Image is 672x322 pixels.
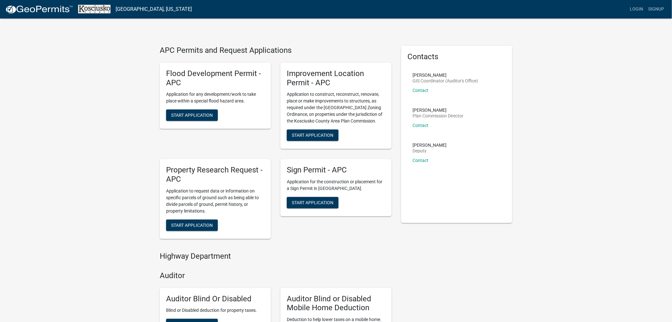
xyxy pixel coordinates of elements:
[413,149,447,153] p: Deputy
[413,88,428,93] a: Contact
[166,220,218,231] button: Start Application
[287,69,385,87] h5: Improvement Location Permit - APC
[413,143,447,147] p: [PERSON_NAME]
[413,123,428,128] a: Contact
[646,3,667,15] a: Signup
[166,91,265,104] p: Application for any development/work to take place within a special flood hazard area.
[413,158,428,163] a: Contact
[292,133,333,138] span: Start Application
[160,46,392,55] h4: APC Permits and Request Applications
[287,129,339,141] button: Start Application
[628,3,646,15] a: Login
[292,200,333,205] span: Start Application
[171,113,213,118] span: Start Application
[116,4,192,15] a: [GEOGRAPHIC_DATA], [US_STATE]
[413,114,463,118] p: Plan Commission Director
[287,197,339,208] button: Start Application
[166,69,265,87] h5: Flood Development Permit - APC
[166,109,218,121] button: Start Application
[166,165,265,184] h5: Property Research Request - APC
[78,5,111,13] img: Kosciusko County, Indiana
[287,294,385,313] h5: Auditor Blind or Disabled Mobile Home Deduction
[413,108,463,112] p: [PERSON_NAME]
[287,178,385,192] p: Application for the construction or placement for a Sign Permit in [GEOGRAPHIC_DATA].
[166,294,265,304] h5: Auditor Blind Or Disabled
[160,252,392,261] h4: Highway Department
[407,52,506,61] h5: Contacts
[287,165,385,175] h5: Sign Permit - APC
[166,188,265,214] p: Application to request data or information on specific parcels of ground such as being able to di...
[160,271,392,280] h4: Auditor
[287,91,385,124] p: Application to construct, reconstruct, renovate, place or make improvements to structures, as req...
[171,222,213,227] span: Start Application
[413,73,478,77] p: [PERSON_NAME]
[413,79,478,83] p: GIS Coordinator (Auditor's Office)
[166,307,265,314] p: Blind or Disabled deduction for property taxes.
